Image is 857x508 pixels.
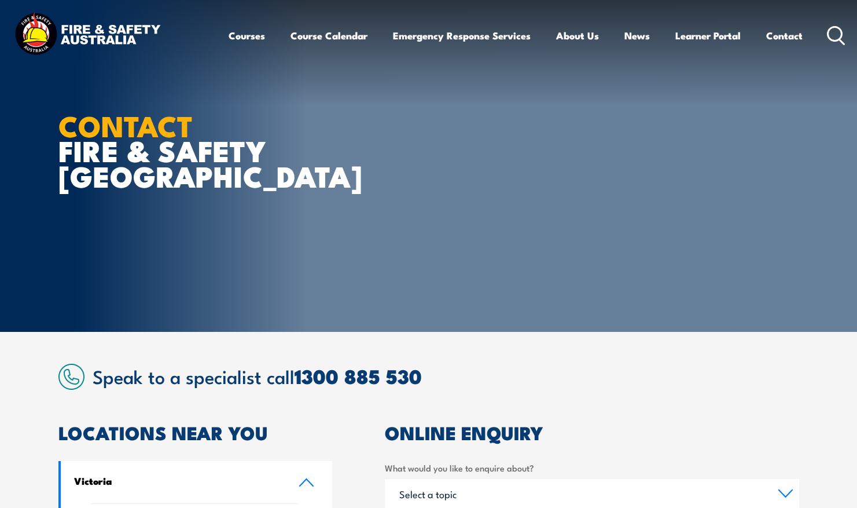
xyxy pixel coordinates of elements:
a: Contact [766,20,803,51]
a: Courses [229,20,265,51]
a: Victoria [61,461,333,503]
a: Course Calendar [290,20,367,51]
h1: FIRE & SAFETY [GEOGRAPHIC_DATA] [58,112,344,188]
label: What would you like to enquire about? [385,461,799,474]
h4: Victoria [74,474,281,487]
h2: Speak to a specialist call [93,366,799,386]
a: News [624,20,650,51]
a: About Us [556,20,599,51]
h2: ONLINE ENQUIRY [385,424,799,440]
a: Learner Portal [675,20,741,51]
strong: CONTACT [58,103,193,147]
a: 1300 885 530 [295,360,422,391]
a: Emergency Response Services [393,20,531,51]
h2: LOCATIONS NEAR YOU [58,424,333,440]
